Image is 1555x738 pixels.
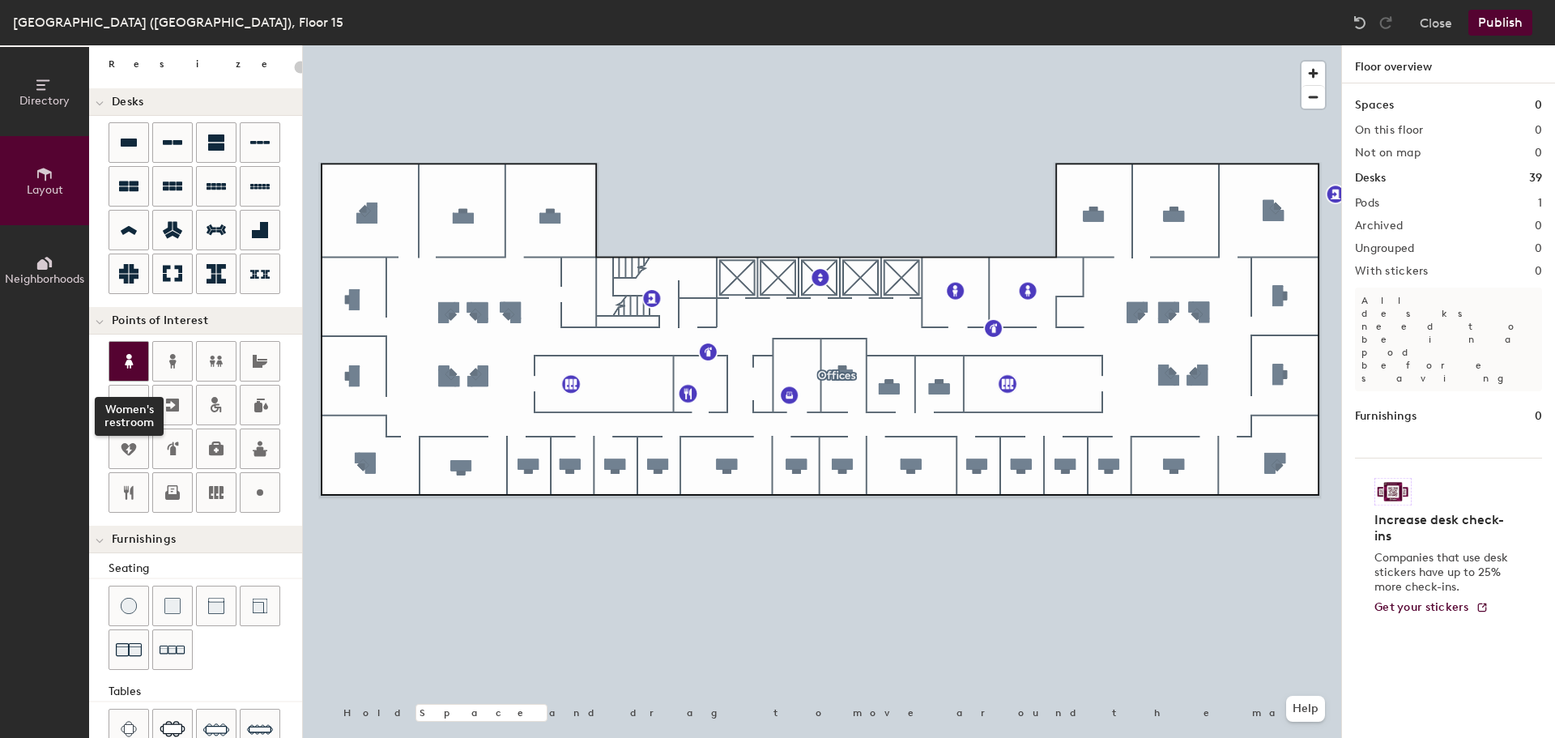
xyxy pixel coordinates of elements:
p: Companies that use desk stickers have up to 25% more check-ins. [1374,551,1513,595]
img: Six seat table [160,721,185,737]
h2: Pods [1355,197,1379,210]
h2: 0 [1535,147,1542,160]
button: Publish [1468,10,1532,36]
img: Couch (x3) [160,638,185,663]
h1: Desks [1355,169,1386,187]
span: Layout [27,183,63,197]
button: Help [1286,696,1325,722]
h1: Furnishings [1355,407,1417,425]
div: Tables [109,683,302,701]
h1: 0 [1535,407,1542,425]
h2: Ungrouped [1355,242,1415,255]
button: Couch (x2) [109,629,149,670]
span: Furnishings [112,533,176,546]
button: Stool [109,586,149,626]
div: Resize [109,58,288,70]
a: Get your stickers [1374,601,1489,615]
button: Cushion [152,586,193,626]
h1: 0 [1535,96,1542,114]
h1: 39 [1529,169,1542,187]
img: Four seat table [121,721,137,737]
h2: Not on map [1355,147,1421,160]
span: Neighborhoods [5,272,84,286]
div: [GEOGRAPHIC_DATA] ([GEOGRAPHIC_DATA]), Floor 15 [13,12,343,32]
button: Couch (middle) [196,586,236,626]
img: Undo [1352,15,1368,31]
img: Couch (x2) [116,637,142,663]
h2: 0 [1535,220,1542,232]
span: Get your stickers [1374,600,1469,614]
h2: Archived [1355,220,1403,232]
h2: 0 [1535,265,1542,278]
button: Couch (x3) [152,629,193,670]
span: Desks [112,96,143,109]
span: Points of Interest [112,314,208,327]
p: All desks need to be in a pod before saving [1355,288,1542,391]
h2: On this floor [1355,124,1424,137]
div: Seating [109,560,302,578]
button: Couch (corner) [240,586,280,626]
img: Redo [1378,15,1394,31]
img: Couch (corner) [252,598,268,614]
h2: 0 [1535,124,1542,137]
h1: Floor overview [1342,45,1555,83]
span: Directory [19,94,70,108]
img: Couch (middle) [208,598,224,614]
img: Stool [121,598,137,614]
h2: 1 [1538,197,1542,210]
h4: Increase desk check-ins [1374,512,1513,544]
img: Sticker logo [1374,478,1412,506]
h2: With stickers [1355,265,1429,278]
img: Cushion [164,598,181,614]
button: Close [1420,10,1452,36]
button: Women's restroom [109,341,149,382]
h1: Spaces [1355,96,1394,114]
h2: 0 [1535,242,1542,255]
